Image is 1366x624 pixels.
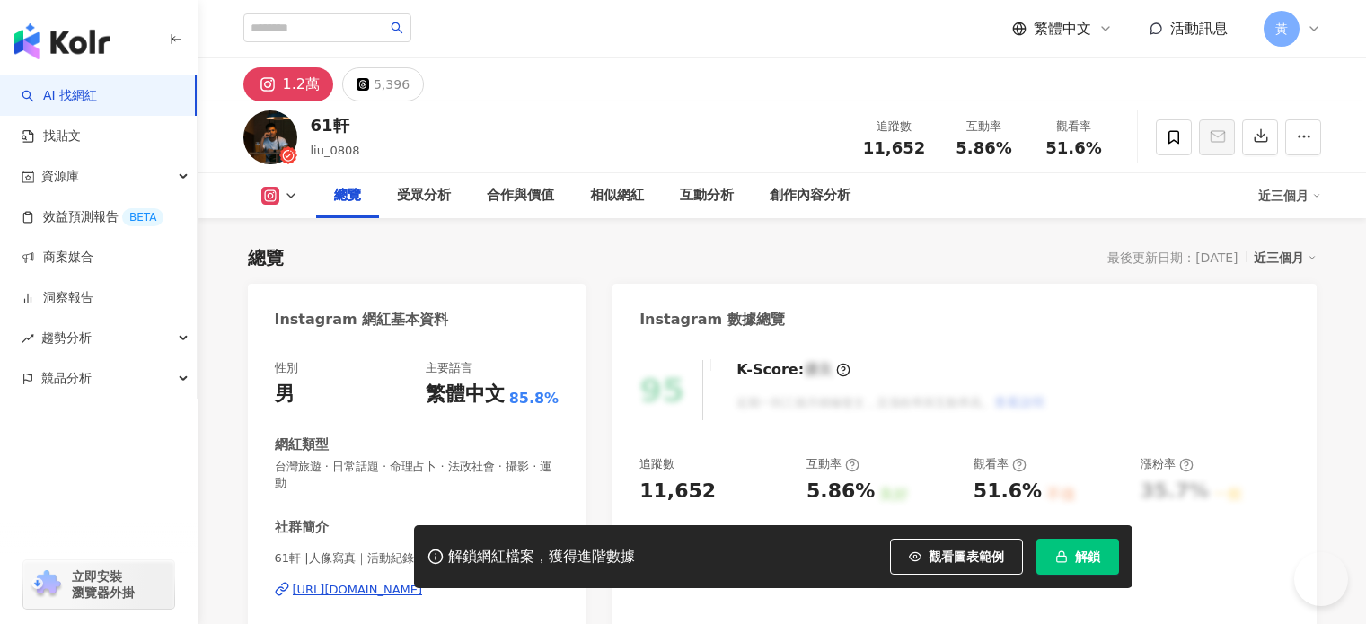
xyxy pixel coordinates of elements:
[1141,456,1194,472] div: 漲粉率
[1075,549,1100,564] span: 解鎖
[860,118,929,136] div: 追蹤數
[293,582,423,598] div: [URL][DOMAIN_NAME]
[22,208,163,226] a: 效益預測報告BETA
[1275,19,1288,39] span: 黃
[29,570,64,599] img: chrome extension
[1045,139,1101,157] span: 51.6%
[41,156,79,197] span: 資源庫
[22,289,93,307] a: 洞察報告
[283,72,320,97] div: 1.2萬
[1107,250,1238,265] div: 最後更新日期：[DATE]
[950,118,1018,136] div: 互動率
[22,249,93,267] a: 商案媒合
[243,67,333,101] button: 1.2萬
[974,456,1027,472] div: 觀看率
[1036,539,1119,575] button: 解鎖
[248,245,284,270] div: 總覽
[275,435,329,454] div: 網紅類型
[590,185,644,207] div: 相似網紅
[487,185,554,207] div: 合作與價值
[342,67,424,101] button: 5,396
[426,360,472,376] div: 主要語言
[311,114,360,136] div: 61軒
[374,72,410,97] div: 5,396
[426,381,505,409] div: 繁體中文
[22,332,34,345] span: rise
[806,456,859,472] div: 互動率
[863,138,925,157] span: 11,652
[275,360,298,376] div: 性別
[275,381,295,409] div: 男
[1040,118,1108,136] div: 觀看率
[275,582,560,598] a: [URL][DOMAIN_NAME]
[1034,19,1091,39] span: 繁體中文
[956,139,1011,157] span: 5.86%
[22,87,97,105] a: searchAI 找網紅
[806,478,875,505] div: 5.86%
[929,549,1004,564] span: 觀看圖表範例
[275,310,449,330] div: Instagram 網紅基本資料
[275,518,329,537] div: 社群簡介
[334,185,361,207] div: 總覽
[1258,181,1321,210] div: 近三個月
[243,110,297,164] img: KOL Avatar
[22,127,81,145] a: 找貼文
[770,185,850,207] div: 創作內容分析
[680,185,734,207] div: 互動分析
[397,185,451,207] div: 受眾分析
[41,358,92,399] span: 競品分析
[14,23,110,59] img: logo
[639,478,716,505] div: 11,652
[448,548,635,567] div: 解鎖網紅檔案，獲得進階數據
[23,560,174,609] a: chrome extension立即安裝 瀏覽器外掛
[1170,20,1228,37] span: 活動訊息
[1254,246,1317,269] div: 近三個月
[974,478,1042,505] div: 51.6%
[391,22,403,34] span: search
[41,318,92,358] span: 趨勢分析
[311,144,360,157] span: liu_0808
[275,459,560,491] span: 台灣旅遊 · 日常話題 · 命理占卜 · 法政社會 · 攝影 · 運動
[890,539,1023,575] button: 觀看圖表範例
[736,360,850,380] div: K-Score :
[639,456,674,472] div: 追蹤數
[72,568,135,601] span: 立即安裝 瀏覽器外掛
[509,389,560,409] span: 85.8%
[639,310,785,330] div: Instagram 數據總覽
